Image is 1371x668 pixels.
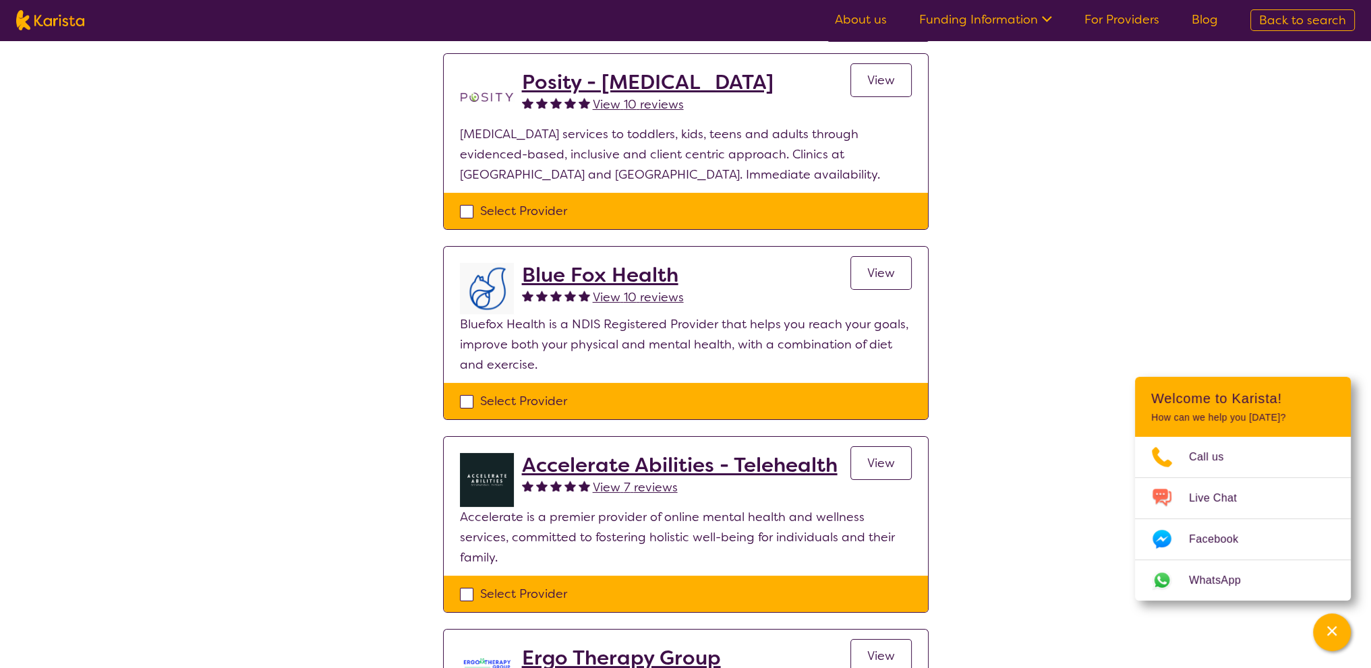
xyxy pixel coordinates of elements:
img: fullstar [550,480,562,491]
p: [MEDICAL_DATA] services to toddlers, kids, teens and adults through evidenced-based, inclusive an... [460,124,912,185]
a: Web link opens in a new tab. [1135,560,1351,601]
span: Live Chat [1189,488,1253,508]
button: Channel Menu [1313,613,1351,651]
span: WhatsApp [1189,570,1257,590]
span: View [867,72,895,88]
img: fullstar [522,290,533,301]
img: fullstar [564,97,576,109]
img: fullstar [579,480,590,491]
img: fullstar [536,480,548,491]
img: byb1jkvtmcu0ftjdkjvo.png [460,453,514,507]
a: Funding Information [919,11,1052,28]
a: View 10 reviews [593,94,684,115]
img: fullstar [579,290,590,301]
span: View 10 reviews [593,289,684,305]
a: View 10 reviews [593,287,684,307]
span: Back to search [1259,12,1346,28]
a: Blue Fox Health [522,263,684,287]
div: Channel Menu [1135,377,1351,601]
p: Accelerate is a premier provider of online mental health and wellness services, committed to fost... [460,507,912,568]
a: Back to search [1250,9,1355,31]
a: Posity - [MEDICAL_DATA] [522,70,774,94]
ul: Choose channel [1135,437,1351,601]
p: How can we help you [DATE]? [1151,412,1335,423]
img: fullstar [550,290,562,301]
a: Blog [1192,11,1218,28]
h2: Welcome to Karista! [1151,390,1335,406]
span: View [867,265,895,281]
img: fullstar [536,290,548,301]
span: View 10 reviews [593,96,684,113]
img: fullstar [522,97,533,109]
span: View 7 reviews [593,479,678,495]
img: fullstar [564,480,576,491]
a: About us [835,11,887,28]
a: For Providers [1084,11,1159,28]
span: View [867,648,895,664]
img: lyehhyr6avbivpacwqcf.png [460,263,514,314]
p: Bluefox Health is a NDIS Registered Provider that helps you reach your goals, improve both your p... [460,314,912,375]
a: View [850,256,912,290]
img: fullstar [536,97,548,109]
a: View [850,446,912,480]
span: Facebook [1189,529,1254,549]
span: Call us [1189,447,1240,467]
img: fullstar [564,290,576,301]
a: View 7 reviews [593,477,678,497]
img: t1bslo80pcylnzwjhndq.png [460,70,514,124]
img: fullstar [522,480,533,491]
img: Karista logo [16,10,84,30]
img: fullstar [550,97,562,109]
img: fullstar [579,97,590,109]
a: Accelerate Abilities - Telehealth [522,453,838,477]
a: View [850,63,912,97]
span: View [867,455,895,471]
